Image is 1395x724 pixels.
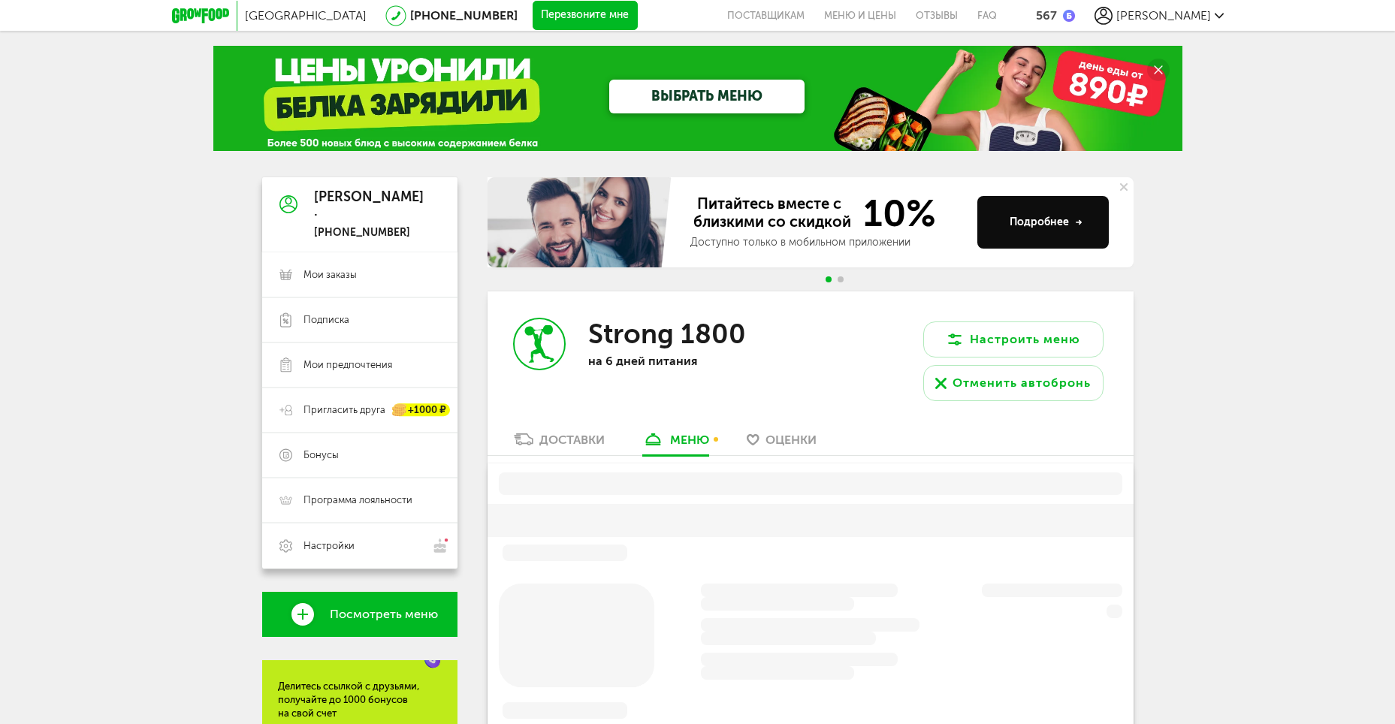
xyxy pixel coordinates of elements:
button: Подробнее [977,196,1109,249]
div: меню [670,433,709,447]
span: Программа лояльности [303,493,412,507]
a: Мои предпочтения [262,342,457,388]
span: Пригласить друга [303,403,385,417]
div: 567 [1036,8,1057,23]
span: Оценки [765,433,817,447]
button: Отменить автобронь [923,365,1104,401]
img: family-banner.579af9d.jpg [488,177,675,267]
span: Go to slide 1 [826,276,832,282]
a: Бонусы [262,433,457,478]
span: [GEOGRAPHIC_DATA] [245,8,367,23]
a: Программа лояльности [262,478,457,523]
button: Перезвоните мне [533,1,638,31]
a: Настройки [262,523,457,569]
span: 10% [854,195,936,232]
button: Настроить меню [923,321,1104,357]
span: [PERSON_NAME] [1116,8,1211,23]
span: Бонусы [303,448,339,462]
a: Доставки [506,431,612,455]
a: Мои заказы [262,252,457,297]
a: [PHONE_NUMBER] [410,8,518,23]
p: на 6 дней питания [588,354,784,368]
span: Мои предпочтения [303,358,392,372]
div: Подробнее [1010,215,1082,230]
div: Отменить автобронь [953,374,1091,392]
span: Go to slide 2 [838,276,844,282]
a: Подписка [262,297,457,342]
span: Питайтесь вместе с близкими со скидкой [690,195,854,232]
img: bonus_b.cdccf46.png [1063,10,1075,22]
a: Посмотреть меню [262,592,457,637]
a: ВЫБРАТЬ МЕНЮ [609,80,805,113]
div: Доступно только в мобильном приложении [690,235,965,250]
div: [PHONE_NUMBER] [314,226,424,240]
a: Пригласить друга +1000 ₽ [262,388,457,433]
div: [PERSON_NAME] . [314,190,424,220]
span: Мои заказы [303,268,357,282]
a: Оценки [739,431,824,455]
div: Доставки [539,433,605,447]
h3: Strong 1800 [588,318,746,350]
a: меню [635,431,717,455]
div: +1000 ₽ [393,404,450,417]
div: Делитесь ссылкой с друзьями, получайте до 1000 бонусов на свой счет [278,680,442,720]
span: Посмотреть меню [330,608,438,621]
span: Подписка [303,313,349,327]
span: Настройки [303,539,355,553]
